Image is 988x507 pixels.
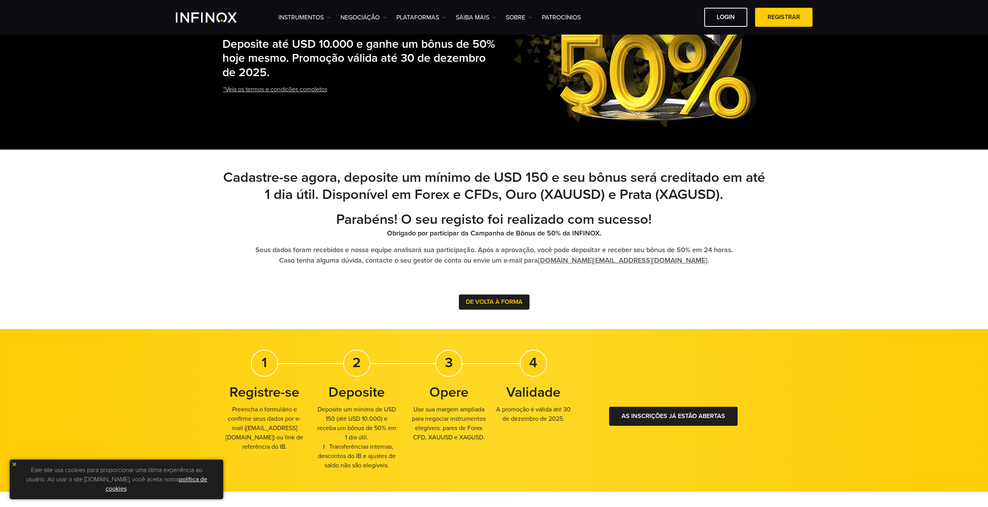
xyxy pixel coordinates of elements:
[396,13,446,22] a: PLATAFORMAS
[506,13,532,22] a: SOBRE
[262,354,267,371] strong: 1
[222,169,766,203] h2: Cadastre-se agora, deposite um mínimo de USD 150 e seu bônus será creditado em até 1 dia útil. Di...
[12,462,17,467] img: yellow close icon
[328,384,385,401] strong: Deposite
[229,384,299,401] strong: Registre-se
[704,8,747,27] a: Login
[222,37,499,80] h2: Deposite até USD 10.000 e ganhe um bônus de 50% hoje mesmo. Promoção válida até 30 de dezembro de...
[314,405,399,470] p: Deposite um mínimo de USD 150 (até USD 10.000) e receba um bônus de 50% em 1 dia útil. ⚠️ Transfe...
[340,13,387,22] a: NEGOCIAÇÃO
[14,463,219,495] p: Este site usa cookies para proporcionar uma ótima experiência ao usuário. Ao usar o site [DOMAIN_...
[529,354,537,371] strong: 4
[387,229,601,237] strong: Obrigado por participar da Campanha de Bônus de 50% da INFINOX.
[352,354,361,371] strong: 2
[176,12,255,23] a: INFINOX Logo
[407,405,491,442] p: Use sua margem ampliada para negociar instrumentos elegíveis: pares de Forex CFD, XAUUSD e XAGUSD.
[456,13,496,22] a: Saiba mais
[226,424,297,441] a: [EMAIL_ADDRESS][DOMAIN_NAME]
[336,211,652,228] strong: Parabéns! O seu registo foi realizado com sucesso!
[506,384,561,401] strong: Validade
[538,256,707,265] a: [DOMAIN_NAME][EMAIL_ADDRESS][DOMAIN_NAME]
[429,384,469,401] strong: Opere
[255,246,733,265] strong: Seus dados foram recebidos e nossa equipe analisará sua participação. Após a aprovação, você pode...
[445,354,453,371] strong: 3
[222,405,307,451] p: Preencha o formulário e confirme seus dados por e-mail ( ) ou link de referência do IB.
[491,405,576,423] p: A promoção é válida até 30 de dezembro de 2025.
[278,13,331,22] a: Instrumentos
[542,13,581,22] a: Patrocínios
[609,407,738,426] a: As inscrições já estão abertas
[755,8,813,27] a: Registrar
[222,80,328,99] a: *Veja os termos e condições completos
[459,294,530,310] button: DE VOLTA À FORMA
